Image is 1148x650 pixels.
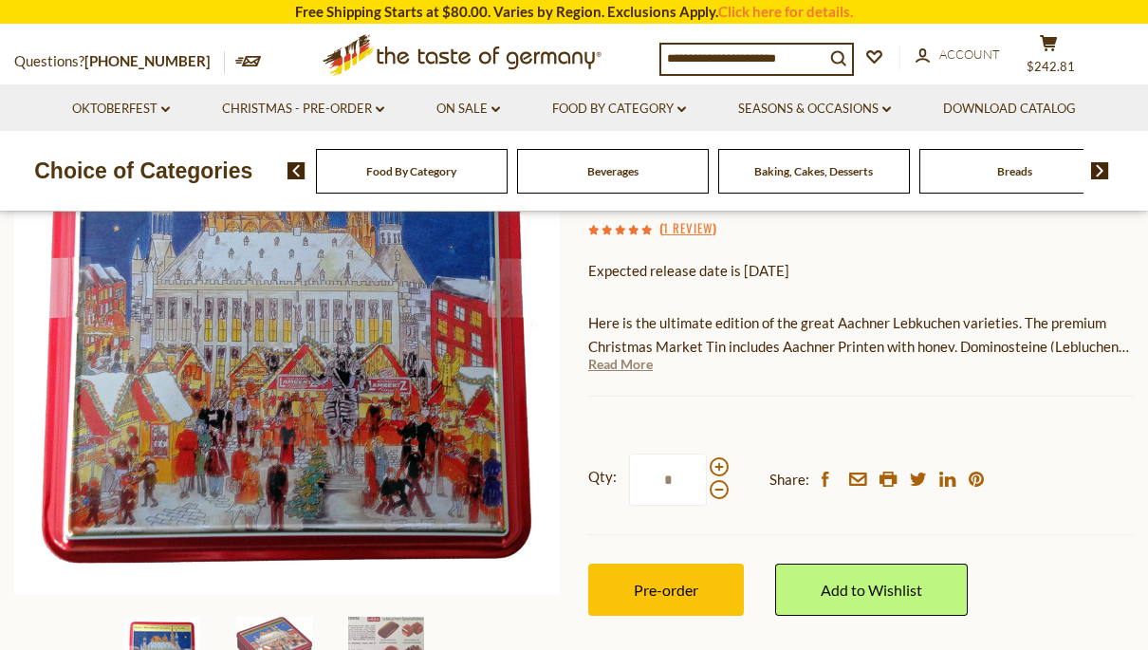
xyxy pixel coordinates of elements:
a: 1 Review [663,218,713,239]
a: Read More [588,355,653,374]
input: Qty: [629,454,707,506]
span: Account [939,46,1000,62]
a: Beverages [587,164,639,178]
a: Oktoberfest [72,99,170,120]
span: Share: [769,468,809,492]
a: Account [916,45,1000,65]
p: Expected release date is [DATE] [588,259,1134,283]
a: Christmas - PRE-ORDER [222,99,384,120]
a: Baking, Cakes, Desserts [754,164,873,178]
a: Download Catalog [943,99,1076,120]
span: ( ) [659,218,716,237]
a: Breads [997,164,1032,178]
button: $242.81 [1020,34,1077,82]
img: previous arrow [287,162,306,179]
span: Pre-order [634,581,698,599]
a: Seasons & Occasions [738,99,891,120]
span: $242.81 [1027,59,1075,74]
img: Lambertz "Christmas Market" Premium Cookie and Gingerbread Tin [14,49,560,595]
a: [PHONE_NUMBER] [84,52,211,69]
a: Food By Category [552,99,686,120]
p: Questions? [14,49,225,74]
a: Food By Category [366,164,456,178]
a: On Sale [436,99,500,120]
strong: Qty: [588,465,617,489]
img: next arrow [1091,162,1109,179]
a: Add to Wishlist [775,564,968,616]
button: Pre-order [588,564,744,616]
p: Here is the ultimate edition of the great Aachner Lebkuchen varieties. The premium Christmas Mark... [588,311,1134,359]
a: Click here for details. [718,3,853,20]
